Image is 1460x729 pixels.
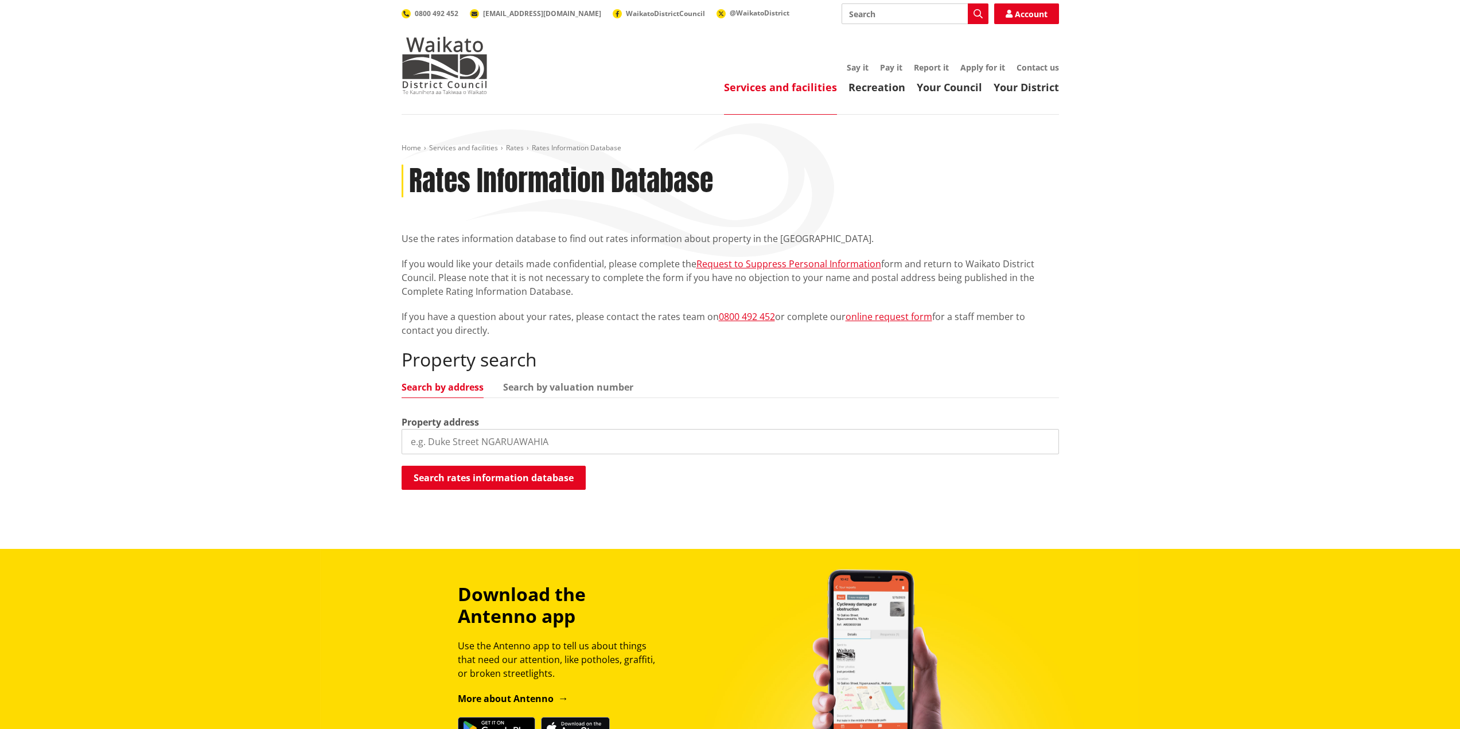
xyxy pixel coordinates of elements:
[847,62,869,73] a: Say it
[613,9,705,18] a: WaikatoDistrictCouncil
[429,143,498,153] a: Services and facilities
[402,9,458,18] a: 0800 492 452
[848,80,905,94] a: Recreation
[458,692,569,705] a: More about Antenno
[470,9,601,18] a: [EMAIL_ADDRESS][DOMAIN_NAME]
[402,466,586,490] button: Search rates information database
[402,232,1059,245] p: Use the rates information database to find out rates information about property in the [GEOGRAPHI...
[914,62,949,73] a: Report it
[626,9,705,18] span: WaikatoDistrictCouncil
[415,9,458,18] span: 0800 492 452
[960,62,1005,73] a: Apply for it
[483,9,601,18] span: [EMAIL_ADDRESS][DOMAIN_NAME]
[880,62,902,73] a: Pay it
[719,310,775,323] a: 0800 492 452
[994,80,1059,94] a: Your District
[402,257,1059,298] p: If you would like your details made confidential, please complete the form and return to Waikato ...
[842,3,988,24] input: Search input
[994,3,1059,24] a: Account
[1017,62,1059,73] a: Contact us
[402,143,1059,153] nav: breadcrumb
[458,639,665,680] p: Use the Antenno app to tell us about things that need our attention, like potholes, graffiti, or ...
[402,415,479,429] label: Property address
[846,310,932,323] a: online request form
[402,383,484,392] a: Search by address
[696,258,881,270] a: Request to Suppress Personal Information
[503,383,633,392] a: Search by valuation number
[724,80,837,94] a: Services and facilities
[402,143,421,153] a: Home
[458,583,665,627] h3: Download the Antenno app
[506,143,524,153] a: Rates
[402,310,1059,337] p: If you have a question about your rates, please contact the rates team on or complete our for a s...
[402,429,1059,454] input: e.g. Duke Street NGARUAWAHIA
[409,165,713,198] h1: Rates Information Database
[532,143,621,153] span: Rates Information Database
[730,8,789,18] span: @WaikatoDistrict
[717,8,789,18] a: @WaikatoDistrict
[402,37,488,94] img: Waikato District Council - Te Kaunihera aa Takiwaa o Waikato
[917,80,982,94] a: Your Council
[402,349,1059,371] h2: Property search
